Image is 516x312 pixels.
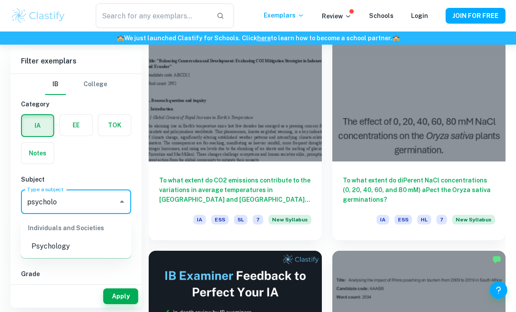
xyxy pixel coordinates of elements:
[452,215,495,230] div: Starting from the May 2026 session, the ESS IA requirements have changed. We created this exempla...
[96,4,209,28] input: Search for any exemplars...
[159,175,311,204] h6: To what extent do CO2 emissions contribute to the variations in average temperatures in [GEOGRAPH...
[369,12,394,19] a: Schools
[452,215,495,224] span: New Syllabus
[264,11,304,20] p: Exemplars
[253,215,263,224] span: 7
[116,196,128,208] button: Close
[21,143,54,164] button: Notes
[45,74,107,95] div: Filter type choice
[234,215,248,224] span: SL
[492,36,501,45] div: Premium
[257,35,271,42] a: here
[411,12,428,19] a: Login
[2,33,514,43] h6: We just launched Clastify for Schools. Click to learn how to become a school partner.
[21,269,131,279] h6: Grade
[10,49,142,74] h6: Filter exemplars
[103,288,138,304] button: Apply
[21,99,131,109] h6: Category
[332,32,506,240] a: To what extent do diPerent NaCl concentrations (0, 20, 40, 60, and 80 mM) aPect the Oryza sativa ...
[117,35,124,42] span: 🏫
[10,7,66,25] img: Clastify logo
[392,35,400,42] span: 🏫
[377,215,389,224] span: IA
[446,8,506,24] button: JOIN FOR FREE
[193,215,206,224] span: IA
[21,175,131,184] h6: Subject
[417,215,431,224] span: HL
[84,74,107,95] button: College
[21,238,131,254] li: Psychology
[60,115,92,136] button: EE
[27,186,63,193] label: Type a subject
[98,115,131,136] button: TOK
[436,215,447,224] span: 7
[211,215,229,224] span: ESS
[394,215,412,224] span: ESS
[490,281,507,299] button: Help and Feedback
[322,11,352,21] p: Review
[268,215,311,224] span: New Syllabus
[45,74,66,95] button: IB
[22,115,53,136] button: IA
[492,255,501,264] img: Marked
[21,217,131,238] div: Individuals and Societies
[149,32,322,240] a: To what extent do CO2 emissions contribute to the variations in average temperatures in [GEOGRAPH...
[343,175,495,204] h6: To what extent do diPerent NaCl concentrations (0, 20, 40, 60, and 80 mM) aPect the Oryza sativa ...
[268,215,311,230] div: Starting from the May 2026 session, the ESS IA requirements have changed. We created this exempla...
